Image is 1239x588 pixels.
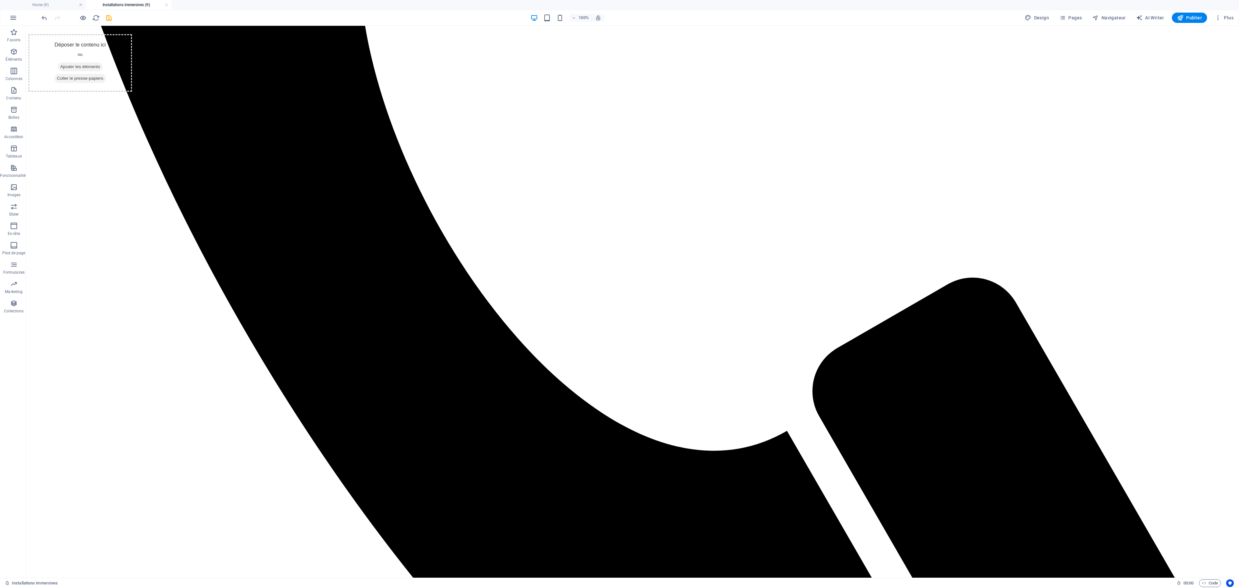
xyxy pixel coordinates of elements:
[2,250,25,256] p: Pied de page
[1202,579,1218,587] span: Code
[1172,13,1207,23] button: Publier
[1022,13,1052,23] div: Design (Ctrl+Alt+Y)
[1215,15,1234,21] span: Plus
[1177,15,1202,21] span: Publier
[41,14,48,22] i: Annuler : Coller (Ctrl+Z)
[5,57,22,62] p: Éléments
[105,14,113,22] button: save
[92,14,100,22] i: Actualiser la page
[1090,13,1128,23] button: Navigateur
[7,192,21,198] p: Images
[7,37,20,43] p: Favoris
[569,14,592,22] button: 100%
[86,1,172,8] h4: Installations immersives (fr)
[1177,579,1194,587] h6: Durée de la session
[105,14,113,22] i: Enregistrer (Ctrl+S)
[1199,579,1221,587] button: Code
[1022,13,1052,23] button: Design
[1136,15,1164,21] span: AI Writer
[6,154,22,159] p: Tableaux
[1025,15,1049,21] span: Design
[1059,15,1082,21] span: Pages
[32,36,77,46] span: Ajouter les éléments
[595,15,601,21] i: Lors du redimensionnement, ajuster automatiquement le niveau de zoom en fonction de l'appareil sé...
[1092,15,1125,21] span: Navigateur
[40,14,48,22] button: undo
[1184,579,1194,587] span: 00 00
[8,115,19,120] p: Boîtes
[29,48,80,57] span: Coller le presse-papiers
[579,14,589,22] h6: 100%
[1226,579,1234,587] button: Usercentrics
[92,14,100,22] button: reload
[5,289,23,294] p: Marketing
[6,96,21,101] p: Contenu
[8,231,20,236] p: En-tête
[1133,13,1167,23] button: AI Writer
[4,309,24,314] p: Collections
[3,270,25,275] p: Formulaires
[1212,13,1236,23] button: Plus
[3,8,106,66] div: Déposer le contenu ici
[4,134,23,139] p: Accordéon
[9,212,19,217] p: Slider
[5,76,22,81] p: Colonnes
[5,579,58,587] a: Cliquez pour annuler la sélection. Double-cliquez pour ouvrir Pages.
[1057,13,1084,23] button: Pages
[1188,581,1189,585] span: :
